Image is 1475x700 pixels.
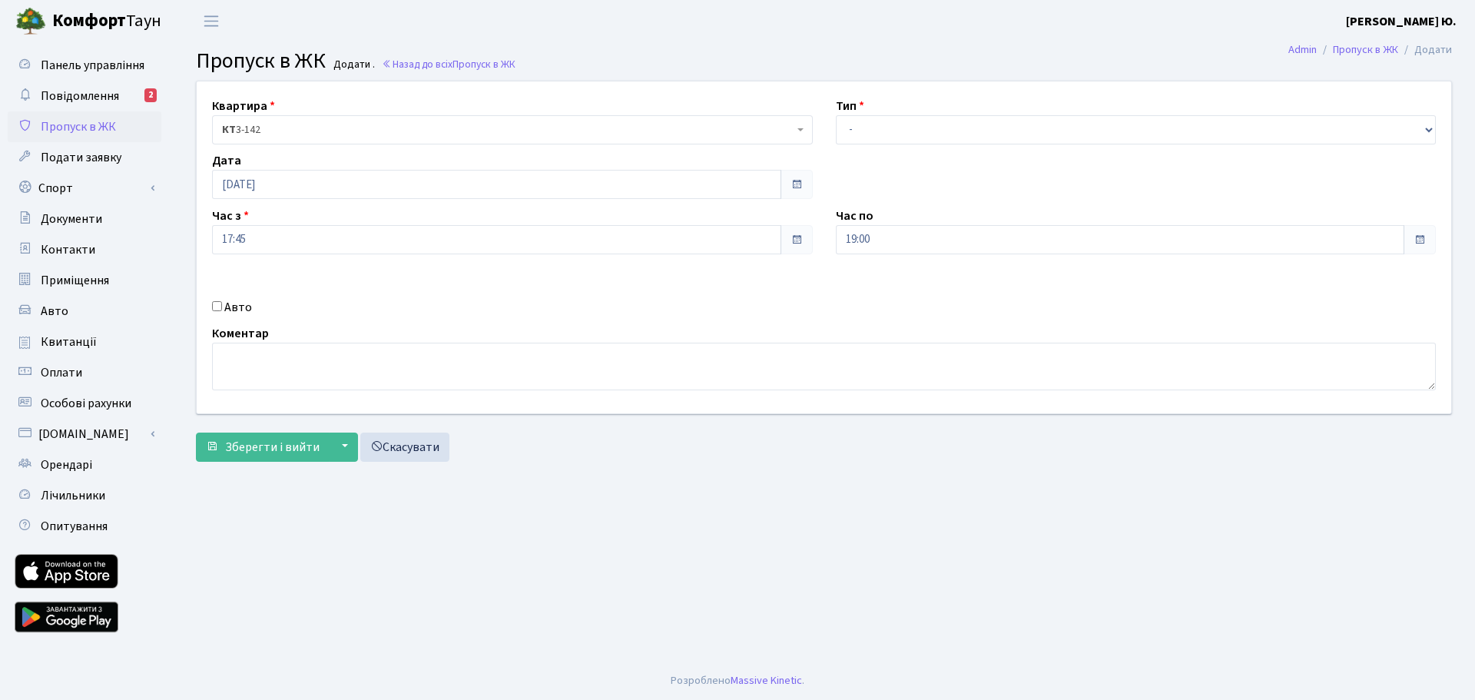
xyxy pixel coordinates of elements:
[8,234,161,265] a: Контакти
[41,395,131,412] span: Особові рахунки
[1288,41,1317,58] a: Admin
[41,364,82,381] span: Оплати
[1346,13,1457,30] b: [PERSON_NAME] Ю.
[8,296,161,327] a: Авто
[41,118,116,135] span: Пропуск в ЖК
[52,8,161,35] span: Таун
[360,433,449,462] a: Скасувати
[8,142,161,173] a: Подати заявку
[8,173,161,204] a: Спорт
[382,57,515,71] a: Назад до всіхПропуск в ЖК
[1333,41,1398,58] a: Пропуск в ЖК
[8,388,161,419] a: Особові рахунки
[8,204,161,234] a: Документи
[41,333,97,350] span: Квитанції
[212,324,269,343] label: Коментар
[836,207,873,225] label: Час по
[222,122,794,138] span: <b>КТ</b>&nbsp;&nbsp;&nbsp;&nbsp;3-142
[8,511,161,542] a: Опитування
[41,149,121,166] span: Подати заявку
[41,487,105,504] span: Лічильники
[212,207,249,225] label: Час з
[8,480,161,511] a: Лічильники
[41,456,92,473] span: Орендарі
[222,122,236,138] b: КТ
[41,518,108,535] span: Опитування
[8,50,161,81] a: Панель управління
[836,97,864,115] label: Тип
[8,111,161,142] a: Пропуск в ЖК
[41,241,95,258] span: Контакти
[196,433,330,462] button: Зберегти і вийти
[144,88,157,102] div: 2
[15,6,46,37] img: logo.png
[8,327,161,357] a: Квитанції
[452,57,515,71] span: Пропуск в ЖК
[1398,41,1452,58] li: Додати
[1346,12,1457,31] a: [PERSON_NAME] Ю.
[41,88,119,105] span: Повідомлення
[225,439,320,456] span: Зберегти і вийти
[224,298,252,317] label: Авто
[8,81,161,111] a: Повідомлення2
[196,45,326,76] span: Пропуск в ЖК
[41,303,68,320] span: Авто
[330,58,375,71] small: Додати .
[8,357,161,388] a: Оплати
[41,57,144,74] span: Панель управління
[212,115,813,144] span: <b>КТ</b>&nbsp;&nbsp;&nbsp;&nbsp;3-142
[1265,34,1475,66] nav: breadcrumb
[52,8,126,33] b: Комфорт
[8,419,161,450] a: [DOMAIN_NAME]
[8,265,161,296] a: Приміщення
[671,672,804,689] div: Розроблено .
[8,450,161,480] a: Орендарі
[212,97,275,115] label: Квартира
[192,8,230,34] button: Переключити навігацію
[212,151,241,170] label: Дата
[41,272,109,289] span: Приміщення
[731,672,802,688] a: Massive Kinetic
[41,211,102,227] span: Документи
